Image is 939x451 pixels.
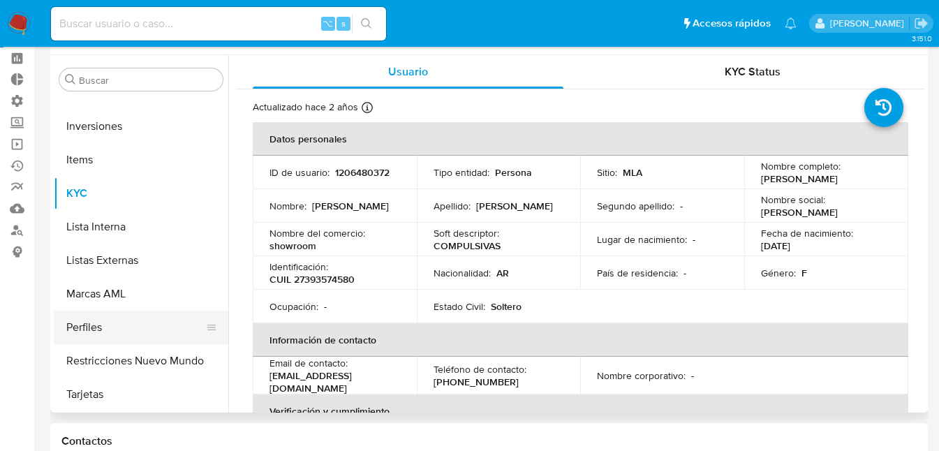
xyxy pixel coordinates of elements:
p: [PERSON_NAME] [312,200,389,212]
th: Verificación y cumplimiento [253,394,908,428]
button: KYC [54,177,228,210]
button: search-icon [352,14,380,34]
span: s [341,17,346,30]
button: Tarjetas [54,378,228,411]
h1: Contactos [61,434,917,448]
p: [EMAIL_ADDRESS][DOMAIN_NAME] [269,369,394,394]
p: Género : [761,267,796,279]
p: Soltero [491,300,522,313]
p: Estado Civil : [434,300,485,313]
button: Restricciones Nuevo Mundo [54,344,228,378]
a: Notificaciones [785,17,797,29]
p: Tipo entidad : [434,166,489,179]
span: KYC Status [725,64,781,80]
p: Apellido : [434,200,471,212]
p: Soft descriptor : [434,227,499,239]
p: Actualizado hace 2 años [253,101,358,114]
input: Buscar [79,74,217,87]
p: Nombre del comercio : [269,227,365,239]
p: AR [496,267,509,279]
p: [DATE] [761,239,790,252]
button: Listas Externas [54,244,228,277]
p: [PHONE_NUMBER] [434,376,519,388]
p: [PERSON_NAME] [761,172,838,185]
p: Sitio : [597,166,617,179]
span: 3.151.0 [912,33,932,44]
p: Nacionalidad : [434,267,491,279]
p: [PERSON_NAME] [476,200,553,212]
p: Fecha de nacimiento : [761,227,853,239]
p: ID de usuario : [269,166,330,179]
p: CUIL 27393574580 [269,273,355,286]
p: - [683,267,686,279]
p: Teléfono de contacto : [434,363,526,376]
p: - [693,233,695,246]
span: Usuario [388,64,428,80]
a: Salir [914,16,929,31]
span: ⌥ [323,17,333,30]
th: Datos personales [253,122,908,156]
th: Información de contacto [253,323,908,357]
p: julian.dari@mercadolibre.com [830,17,909,30]
p: Nombre completo : [761,160,841,172]
p: - [680,200,683,212]
p: - [691,369,694,382]
button: Buscar [65,74,76,85]
button: Lista Interna [54,210,228,244]
p: Email de contacto : [269,357,348,369]
button: Perfiles [54,311,217,344]
p: MLA [623,166,642,179]
p: showroom [269,239,316,252]
p: Nombre social : [761,193,825,206]
input: Buscar usuario o caso... [51,15,386,33]
button: Items [54,143,228,177]
p: Lugar de nacimiento : [597,233,687,246]
p: Nombre : [269,200,306,212]
button: Inversiones [54,110,228,143]
p: F [801,267,807,279]
p: Nombre corporativo : [597,369,686,382]
span: Accesos rápidos [693,16,771,31]
button: Marcas AML [54,277,228,311]
p: Persona [495,166,532,179]
p: [PERSON_NAME] [761,206,838,219]
p: - [324,300,327,313]
p: Segundo apellido : [597,200,674,212]
p: Identificación : [269,260,328,273]
p: Ocupación : [269,300,318,313]
p: 1206480372 [335,166,390,179]
p: COMPULSIVAS [434,239,501,252]
p: País de residencia : [597,267,678,279]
